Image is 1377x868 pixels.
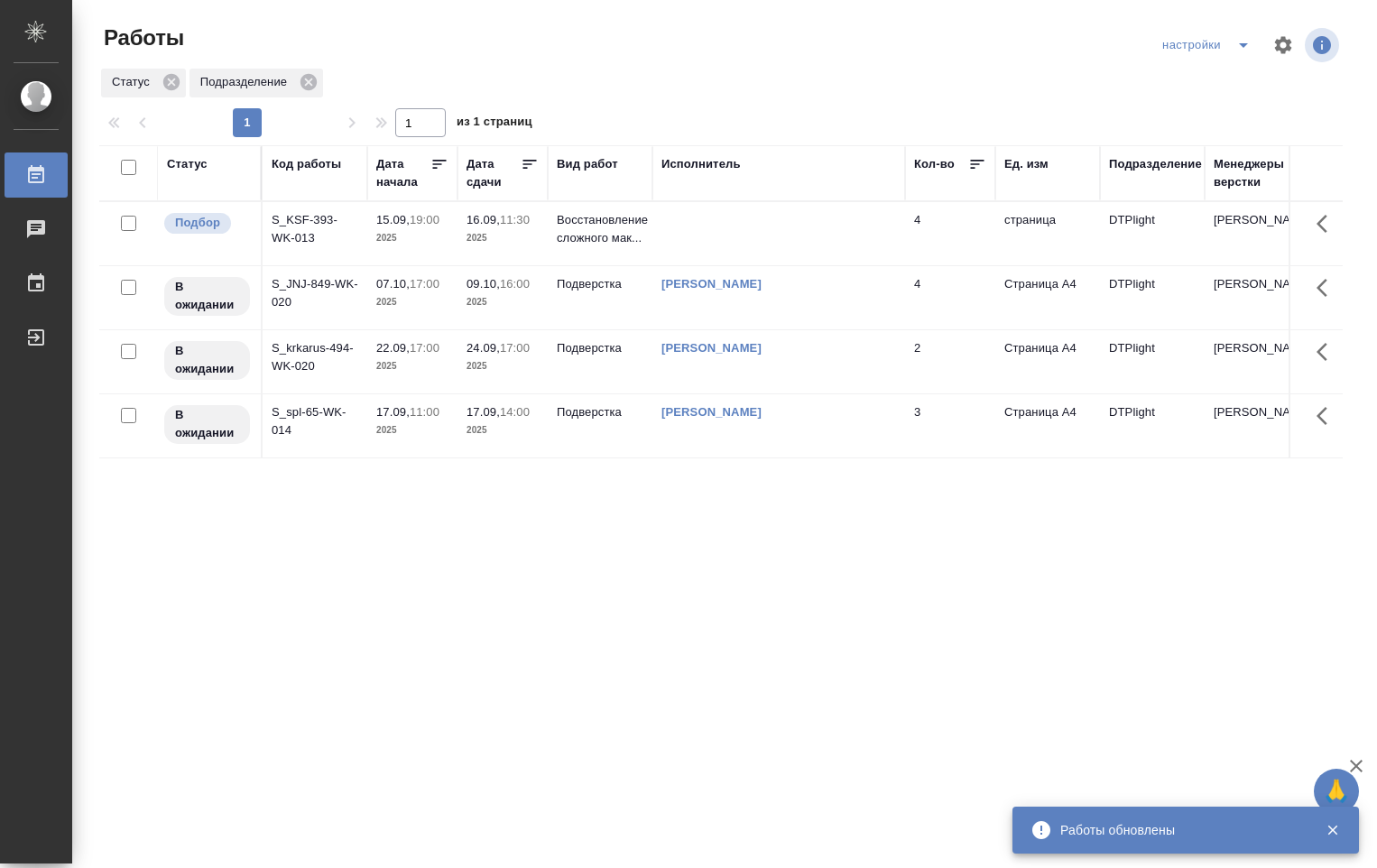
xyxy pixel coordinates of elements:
td: 4 [905,202,995,265]
div: Исполнитель назначен, приступать к работе пока рано [162,403,252,446]
span: из 1 страниц [457,111,532,137]
p: Восстановление сложного мак... [557,211,643,247]
p: 2025 [376,357,448,375]
div: Подразделение [189,69,323,97]
div: Исполнитель назначен, приступать к работе пока рано [162,339,252,382]
p: [PERSON_NAME] [1214,403,1300,421]
p: 11:30 [500,213,530,226]
td: страница [995,202,1100,265]
button: Здесь прячутся важные кнопки [1306,330,1349,374]
td: DTPlight [1100,394,1205,457]
td: S_spl-65-WK-014 [263,394,367,457]
p: 07.10, [376,277,410,291]
p: 17.09, [376,405,410,419]
td: DTPlight [1100,266,1205,329]
p: 09.10, [467,277,500,291]
p: 17.09, [467,405,500,419]
div: Работы обновлены [1060,821,1298,839]
div: Подразделение [1109,155,1202,173]
td: S_KSF-393-WK-013 [263,202,367,265]
p: 16:00 [500,277,530,291]
div: Исполнитель [661,155,741,173]
button: 🙏 [1314,769,1359,814]
span: 🙏 [1321,772,1352,810]
td: DTPlight [1100,202,1205,265]
p: 2025 [467,357,539,375]
td: 3 [905,394,995,457]
p: Подверстка [557,275,643,293]
p: 2025 [376,421,448,439]
div: Код работы [272,155,341,173]
div: Дата сдачи [467,155,521,191]
div: Вид работ [557,155,618,173]
p: 2025 [376,293,448,311]
div: Ед. изм [1004,155,1049,173]
p: 2025 [467,229,539,247]
p: Статус [112,73,156,91]
td: S_JNJ-849-WK-020 [263,266,367,329]
p: 2025 [467,293,539,311]
p: Подбор [175,214,220,232]
p: 14:00 [500,405,530,419]
p: [PERSON_NAME] [1214,211,1300,229]
td: 2 [905,330,995,393]
p: [PERSON_NAME] [1214,275,1300,293]
span: Посмотреть информацию [1305,28,1343,62]
a: [PERSON_NAME] [661,277,762,291]
p: 22.09, [376,341,410,355]
div: Можно подбирать исполнителей [162,211,252,235]
p: 19:00 [410,213,439,226]
td: DTPlight [1100,330,1205,393]
p: 16.09, [467,213,500,226]
td: Страница А4 [995,266,1100,329]
a: [PERSON_NAME] [661,341,762,355]
p: Подверстка [557,403,643,421]
a: [PERSON_NAME] [661,405,762,419]
p: 17:00 [410,277,439,291]
button: Закрыть [1314,822,1351,838]
div: Статус [101,69,186,97]
td: 4 [905,266,995,329]
td: S_krkarus-494-WK-020 [263,330,367,393]
p: 2025 [467,421,539,439]
div: Исполнитель назначен, приступать к работе пока рано [162,275,252,318]
td: Страница А4 [995,394,1100,457]
p: 2025 [376,229,448,247]
p: [PERSON_NAME] [1214,339,1300,357]
p: 11:00 [410,405,439,419]
p: В ожидании [175,278,239,314]
div: split button [1158,31,1261,60]
button: Здесь прячутся важные кнопки [1306,394,1349,438]
span: Настроить таблицу [1261,23,1305,67]
p: 15.09, [376,213,410,226]
p: 17:00 [410,341,439,355]
p: В ожидании [175,406,239,442]
p: В ожидании [175,342,239,378]
button: Здесь прячутся важные кнопки [1306,202,1349,245]
td: Страница А4 [995,330,1100,393]
div: Дата начала [376,155,430,191]
span: Работы [99,23,184,52]
p: 17:00 [500,341,530,355]
p: 24.09, [467,341,500,355]
button: Здесь прячутся важные кнопки [1306,266,1349,309]
div: Менеджеры верстки [1214,155,1300,191]
p: Подразделение [200,73,293,91]
div: Статус [167,155,208,173]
div: Кол-во [914,155,955,173]
p: Подверстка [557,339,643,357]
